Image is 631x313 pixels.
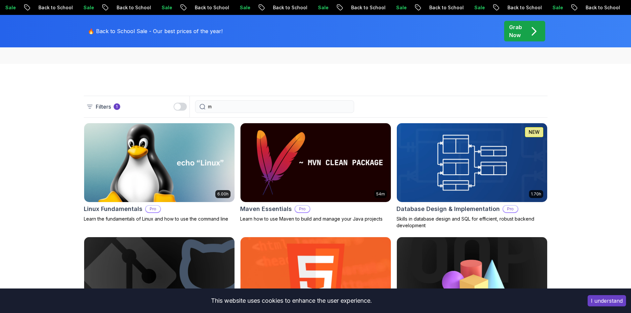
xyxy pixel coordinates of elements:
[240,123,391,222] a: Maven Essentials card54mMaven EssentialsProLearn how to use Maven to build and manage your Java p...
[531,191,541,197] p: 1.70h
[295,206,310,212] p: Pro
[240,204,292,214] h2: Maven Essentials
[146,206,160,212] p: Pro
[440,4,461,11] p: Sale
[160,4,205,11] p: Back to School
[588,295,626,306] button: Accept cookies
[551,4,596,11] p: Back to School
[529,129,540,135] p: NEW
[396,204,500,214] h2: Database Design & Implementation
[49,4,70,11] p: Sale
[208,103,350,110] input: Search Java, React, Spring boot ...
[283,4,304,11] p: Sale
[396,216,548,229] p: Skills in database design and SQL for efficient, robust backend development
[84,216,235,222] p: Learn the fundamentals of Linux and how to use the command line
[240,123,391,202] img: Maven Essentials card
[394,4,440,11] p: Back to School
[240,216,391,222] p: Learn how to use Maven to build and manage your Java projects
[4,4,49,11] p: Back to School
[84,123,235,202] img: Linux Fundamentals card
[217,191,229,197] p: 6.00h
[88,27,223,35] p: 🔥 Back to School Sale - Our best prices of the year!
[509,23,522,39] p: Grab Now
[473,4,518,11] p: Back to School
[82,4,127,11] p: Back to School
[5,293,578,308] div: This website uses cookies to enhance the user experience.
[316,4,361,11] p: Back to School
[84,204,142,214] h2: Linux Fundamentals
[596,4,617,11] p: Sale
[127,4,148,11] p: Sale
[397,123,547,202] img: Database Design & Implementation card
[503,206,518,212] p: Pro
[376,191,385,197] p: 54m
[116,104,118,109] p: 1
[96,103,111,111] p: Filters
[396,123,548,229] a: Database Design & Implementation card1.70hNEWDatabase Design & ImplementationProSkills in databas...
[84,123,235,222] a: Linux Fundamentals card6.00hLinux FundamentalsProLearn the fundamentals of Linux and how to use t...
[518,4,539,11] p: Sale
[205,4,226,11] p: Sale
[238,4,283,11] p: Back to School
[361,4,383,11] p: Sale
